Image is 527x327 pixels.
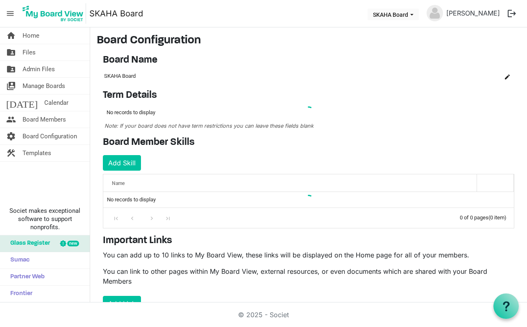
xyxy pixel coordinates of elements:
[44,95,68,111] span: Calendar
[97,34,520,48] h3: Board Configuration
[103,54,514,66] h4: Board Name
[104,123,313,129] span: Note: If your board does not have term restrictions you can leave these fields blank
[6,269,45,285] span: Partner Web
[2,6,18,21] span: menu
[6,145,16,161] span: construction
[6,44,16,61] span: folder_shared
[6,252,30,268] span: Sumac
[368,9,419,20] button: SKAHA Board dropdownbutton
[23,61,55,77] span: Admin Files
[23,78,65,94] span: Manage Boards
[23,111,66,128] span: Board Members
[23,145,51,161] span: Templates
[503,5,520,22] button: logout
[238,311,289,319] a: © 2025 - Societ
[103,235,514,247] h4: Important Links
[103,250,514,260] p: You can add up to 10 links to My Board View, these links will be displayed on the Home page for a...
[23,27,39,44] span: Home
[103,296,141,311] button: Add Link
[20,3,89,24] a: My Board View Logo
[6,111,16,128] span: people
[103,266,514,286] p: You can link to other pages within My Board View, external resources, or even documents which are...
[486,69,514,83] td: is Command column column header
[23,128,77,144] span: Board Configuration
[103,155,141,171] button: Add Skill
[6,61,16,77] span: folder_shared
[4,207,86,231] span: Societ makes exceptional software to support nonprofits.
[67,241,79,246] div: new
[6,286,32,302] span: Frontier
[443,5,503,21] a: [PERSON_NAME]
[89,5,143,22] a: SKAHA Board
[23,44,36,61] span: Files
[103,137,514,149] h4: Board Member Skills
[6,27,16,44] span: home
[6,235,50,252] span: Glass Register
[6,95,38,111] span: [DATE]
[6,78,16,94] span: switch_account
[6,128,16,144] span: settings
[20,3,86,24] img: My Board View Logo
[427,5,443,21] img: no-profile-picture.svg
[502,70,513,82] button: Edit
[103,90,514,101] h4: Term Details
[103,69,486,83] td: SKAHA Board column header Name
